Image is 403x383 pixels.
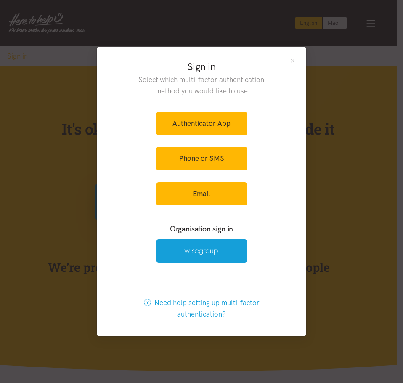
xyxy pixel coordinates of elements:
[156,147,247,170] a: Phone or SMS
[289,57,296,64] button: Close
[184,248,219,255] img: Wise Group
[127,224,276,234] h3: Organisation sign in
[156,182,247,205] a: Email
[156,112,247,135] a: Authenticator App
[127,74,276,97] p: Select which multi-factor authentication method you would like to use
[110,291,293,326] a: Need help setting up multi-factor authentication?
[127,60,276,74] h2: Sign in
